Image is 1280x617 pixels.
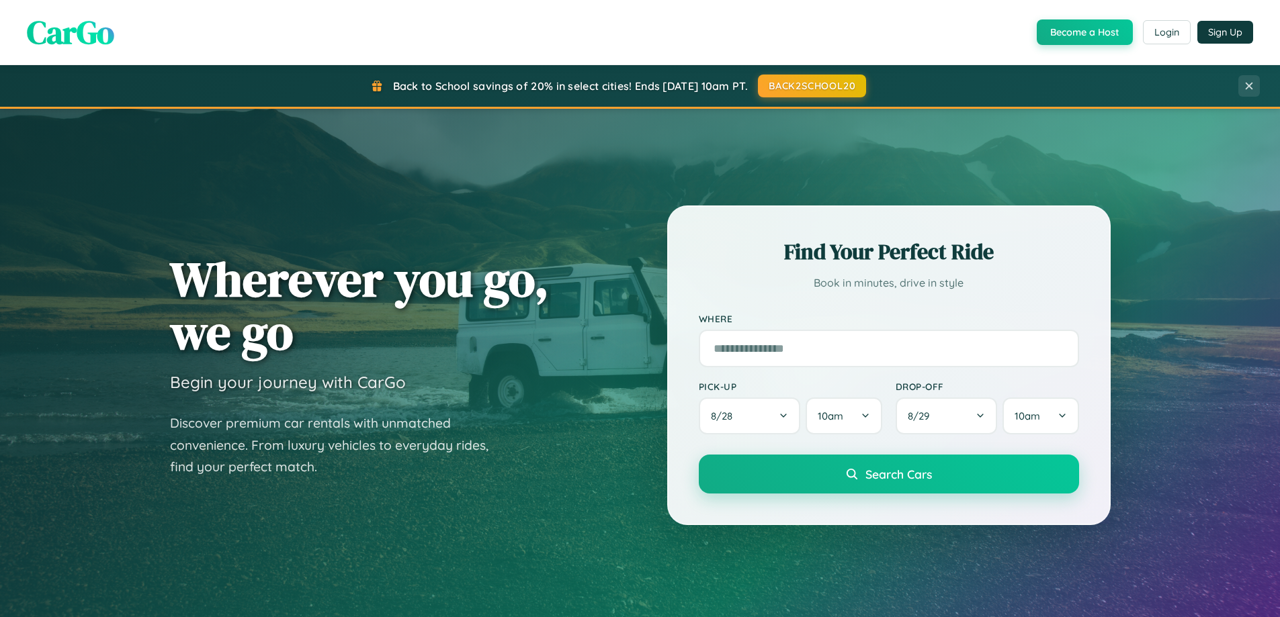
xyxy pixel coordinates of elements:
label: Where [699,313,1079,324]
label: Drop-off [896,381,1079,392]
button: Become a Host [1037,19,1133,45]
span: 8 / 29 [908,410,936,422]
button: 8/29 [896,397,998,434]
h2: Find Your Perfect Ride [699,237,1079,267]
span: 8 / 28 [711,410,739,422]
span: Search Cars [865,467,932,481]
span: 10am [818,410,843,422]
button: Login [1143,20,1191,44]
button: 10am [1002,397,1078,434]
button: 10am [806,397,882,434]
span: Back to School savings of 20% in select cities! Ends [DATE] 10am PT. [393,79,748,93]
h3: Begin your journey with CarGo [170,372,406,392]
p: Discover premium car rentals with unmatched convenience. From luxury vehicles to everyday rides, ... [170,412,506,478]
button: 8/28 [699,397,801,434]
button: BACK2SCHOOL20 [758,75,866,97]
label: Pick-up [699,381,882,392]
p: Book in minutes, drive in style [699,273,1079,293]
button: Sign Up [1197,21,1253,44]
h1: Wherever you go, we go [170,252,549,359]
button: Search Cars [699,455,1079,493]
span: 10am [1015,410,1040,422]
span: CarGo [27,10,114,54]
